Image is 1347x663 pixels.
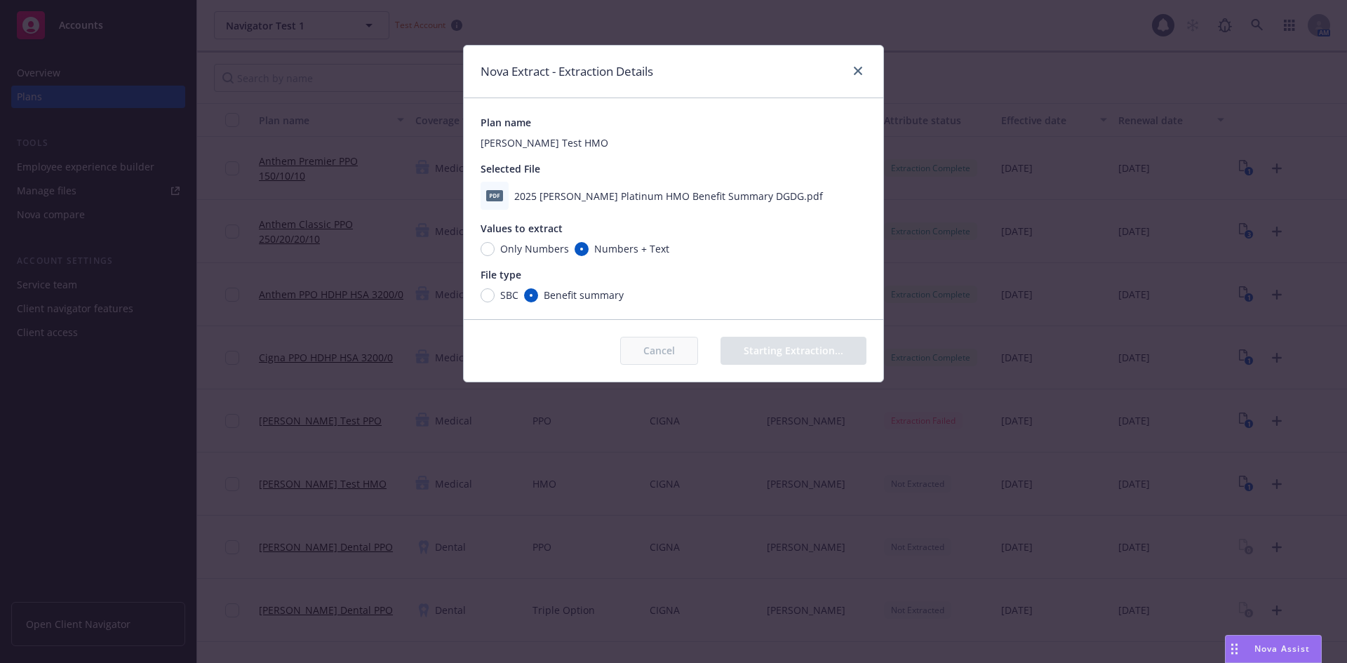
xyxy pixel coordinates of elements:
div: Plan name [481,115,866,130]
span: File type [481,268,521,281]
button: Nova Assist [1225,635,1322,663]
h1: Nova Extract - Extraction Details [481,62,653,81]
input: Only Numbers [481,242,495,256]
div: Selected File [481,161,866,176]
span: Nova Assist [1254,643,1310,655]
span: Values to extract [481,222,563,235]
span: Numbers + Text [594,241,669,256]
span: 2025 [PERSON_NAME] Platinum HMO Benefit Summary DGDG.pdf [514,189,823,203]
div: Drag to move [1226,636,1243,662]
span: Benefit summary [544,288,624,302]
span: SBC [500,288,518,302]
input: Numbers + Text [575,242,589,256]
span: Only Numbers [500,241,569,256]
a: close [850,62,866,79]
input: SBC [481,288,495,302]
div: [PERSON_NAME] Test HMO [481,135,866,150]
input: Benefit summary [524,288,538,302]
